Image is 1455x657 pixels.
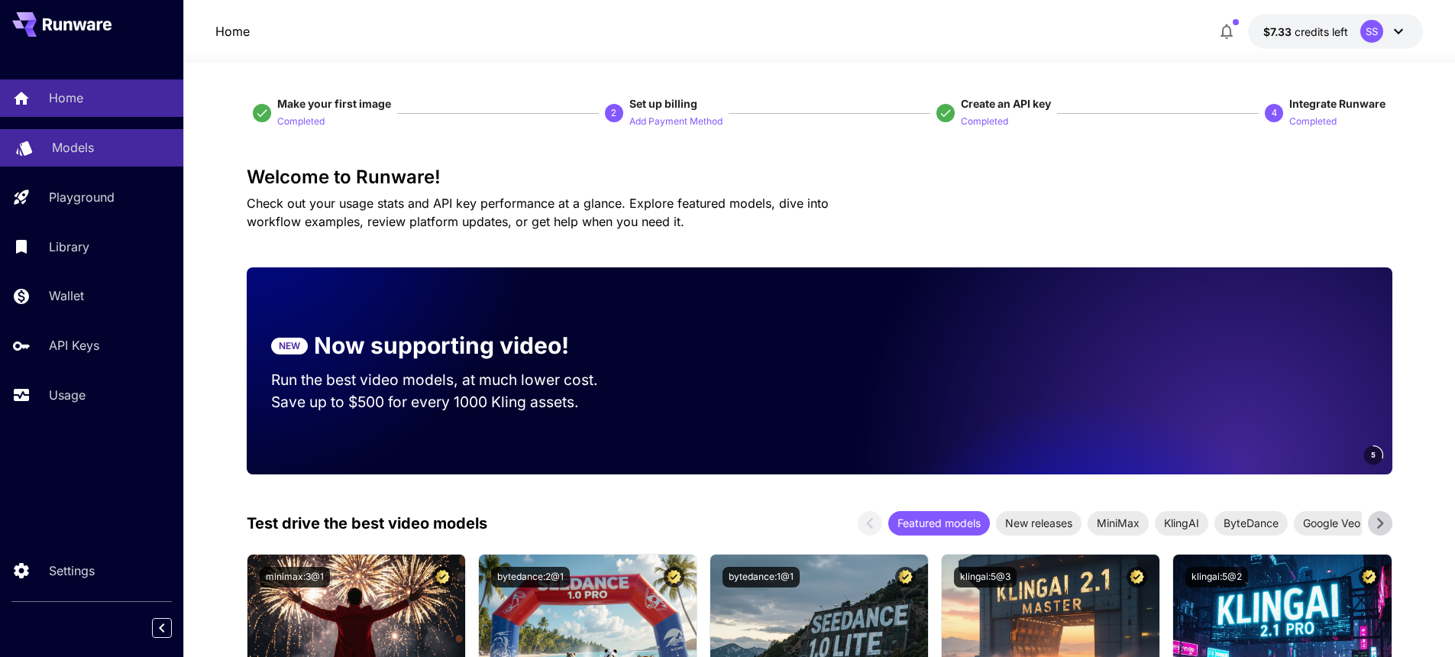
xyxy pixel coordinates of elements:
[49,386,86,404] p: Usage
[1289,97,1385,110] span: Integrate Runware
[629,97,697,110] span: Set up billing
[152,618,172,638] button: Collapse sidebar
[49,562,95,580] p: Settings
[1127,567,1147,587] button: Certified Model – Vetted for best performance and includes a commercial license.
[49,238,89,256] p: Library
[611,106,616,120] p: 2
[215,22,250,40] nav: breadcrumb
[961,115,1008,129] p: Completed
[888,511,990,536] div: Featured models
[52,138,94,157] p: Models
[996,511,1082,536] div: New releases
[1360,20,1383,43] div: SS
[491,567,570,587] button: bytedance:2@1
[1289,115,1337,129] p: Completed
[1289,112,1337,130] button: Completed
[49,336,99,354] p: API Keys
[954,567,1017,587] button: klingai:5@3
[888,515,990,531] span: Featured models
[260,567,330,587] button: minimax:3@1
[629,112,723,130] button: Add Payment Method
[1248,14,1423,49] button: $7.32525SS
[314,328,569,363] p: Now supporting video!
[49,188,115,206] p: Playground
[1214,511,1288,536] div: ByteDance
[1155,511,1208,536] div: KlingAI
[723,567,800,587] button: bytedance:1@1
[277,115,325,129] p: Completed
[277,112,325,130] button: Completed
[629,115,723,129] p: Add Payment Method
[1263,24,1348,40] div: $7.32525
[215,22,250,40] a: Home
[1155,515,1208,531] span: KlingAI
[247,196,829,229] span: Check out your usage stats and API key performance at a glance. Explore featured models, dive int...
[247,512,487,535] p: Test drive the best video models
[1263,25,1295,38] span: $7.33
[49,286,84,305] p: Wallet
[271,391,627,413] p: Save up to $500 for every 1000 Kling assets.
[1214,515,1288,531] span: ByteDance
[247,167,1392,188] h3: Welcome to Runware!
[1185,567,1248,587] button: klingai:5@2
[1371,449,1376,461] span: 5
[49,89,83,107] p: Home
[1088,511,1149,536] div: MiniMax
[432,567,453,587] button: Certified Model – Vetted for best performance and includes a commercial license.
[961,112,1008,130] button: Completed
[664,567,684,587] button: Certified Model – Vetted for best performance and includes a commercial license.
[961,97,1051,110] span: Create an API key
[895,567,916,587] button: Certified Model – Vetted for best performance and includes a commercial license.
[1294,511,1369,536] div: Google Veo
[1272,106,1277,120] p: 4
[1295,25,1348,38] span: credits left
[271,369,627,391] p: Run the best video models, at much lower cost.
[1359,567,1379,587] button: Certified Model – Vetted for best performance and includes a commercial license.
[1294,515,1369,531] span: Google Veo
[163,614,183,642] div: Collapse sidebar
[1088,515,1149,531] span: MiniMax
[277,97,391,110] span: Make your first image
[996,515,1082,531] span: New releases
